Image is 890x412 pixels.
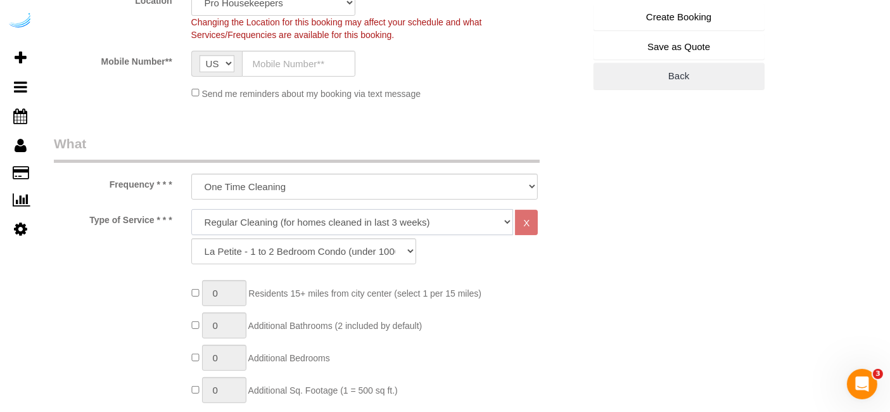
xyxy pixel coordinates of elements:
[191,17,482,40] span: Changing the Location for this booking may affect your schedule and what Services/Frequencies are...
[248,288,481,299] span: Residents 15+ miles from city center (select 1 per 15 miles)
[248,353,330,363] span: Additional Bedrooms
[248,385,398,396] span: Additional Sq. Footage (1 = 500 sq ft.)
[594,4,765,30] a: Create Booking
[44,174,182,191] label: Frequency * * *
[8,13,33,30] img: Automaid Logo
[44,51,182,68] label: Mobile Number**
[44,209,182,226] label: Type of Service * * *
[248,321,423,331] span: Additional Bathrooms (2 included by default)
[202,88,421,98] span: Send me reminders about my booking via text message
[873,369,883,379] span: 3
[242,51,355,77] input: Mobile Number**
[594,63,765,89] a: Back
[847,369,877,399] iframe: Intercom live chat
[594,34,765,60] a: Save as Quote
[54,134,540,163] legend: What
